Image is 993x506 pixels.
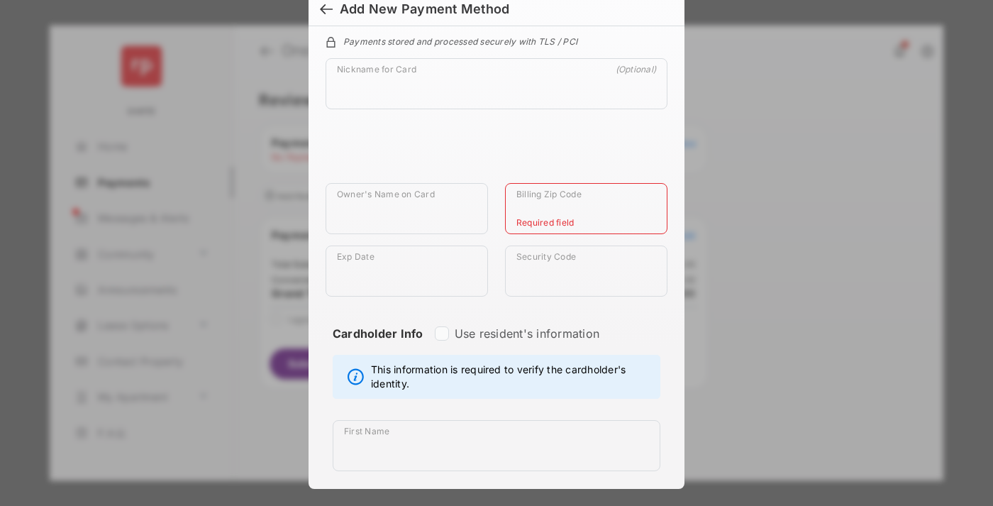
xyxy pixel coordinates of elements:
label: Use resident's information [455,326,599,341]
iframe: Credit card field [326,121,667,183]
span: This information is required to verify the cardholder's identity. [371,363,653,391]
strong: Cardholder Info [333,326,423,366]
div: Payments stored and processed securely with TLS / PCI [326,34,667,47]
div: Add New Payment Method [340,1,509,17]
